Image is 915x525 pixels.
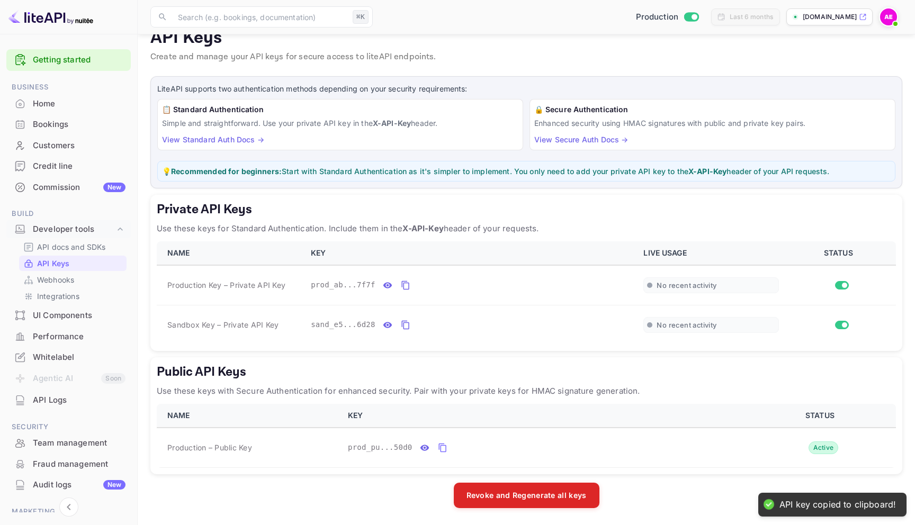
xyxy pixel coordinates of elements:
[534,117,891,129] p: Enhanced security using HMAC signatures with public and private key pairs.
[157,241,304,265] th: NAME
[23,258,122,269] a: API Keys
[33,119,125,131] div: Bookings
[33,54,125,66] a: Getting started
[33,160,125,173] div: Credit line
[37,291,79,302] p: Integrations
[6,177,131,197] a: CommissionNew
[311,279,375,291] span: prod_ab...7f7f
[779,499,896,510] div: API key copied to clipboard!
[6,305,131,325] a: UI Components
[803,12,857,22] p: [DOMAIN_NAME]
[103,480,125,490] div: New
[103,183,125,192] div: New
[353,10,369,24] div: ⌘K
[33,479,125,491] div: Audit logs
[167,319,279,330] span: Sandbox Key – Private API Key
[162,104,518,115] h6: 📋 Standard Authentication
[8,8,93,25] img: LiteAPI logo
[6,220,131,239] div: Developer tools
[37,241,106,252] p: API docs and SDKs
[33,394,125,406] div: API Logs
[23,291,122,302] a: Integrations
[748,404,896,428] th: STATUS
[6,114,131,135] div: Bookings
[167,442,252,453] span: Production – Public Key
[171,167,282,176] strong: Recommended for beginners:
[311,319,375,330] span: sand_e5...6d28
[33,98,125,110] div: Home
[6,454,131,475] div: Fraud management
[6,135,131,155] a: Customers
[534,104,891,115] h6: 🔒 Secure Authentication
[373,119,411,128] strong: X-API-Key
[162,117,518,129] p: Simple and straightforward. Use your private API key in the header.
[162,135,264,144] a: View Standard Auth Docs →
[19,256,127,271] div: API Keys
[6,135,131,156] div: Customers
[33,351,125,364] div: Whitelabel
[657,321,716,330] span: No recent activity
[33,331,125,343] div: Performance
[33,437,125,449] div: Team management
[157,241,896,345] table: private api keys table
[657,281,716,290] span: No recent activity
[157,364,896,381] h5: Public API Keys
[167,279,285,291] span: Production Key – Private API Key
[59,497,78,517] button: Collapse navigation
[6,347,131,367] a: Whitelabel
[785,241,896,265] th: STATUS
[6,305,131,326] div: UI Components
[157,404,896,468] table: public api keys table
[37,274,74,285] p: Webhooks
[37,258,69,269] p: API Keys
[6,94,131,114] div: Home
[342,404,748,428] th: KEY
[6,390,131,410] a: API Logs
[632,11,703,23] div: Switch to Sandbox mode
[19,288,127,304] div: Integrations
[6,421,131,433] span: Security
[33,182,125,194] div: Commission
[6,156,131,177] div: Credit line
[157,222,896,235] p: Use these keys for Standard Authentication. Include them in the header of your requests.
[157,83,895,95] p: LiteAPI supports two authentication methods depending on your security requirements:
[6,390,131,411] div: API Logs
[23,274,122,285] a: Webhooks
[157,201,896,218] h5: Private API Keys
[33,458,125,470] div: Fraud management
[730,12,773,22] div: Last 6 months
[6,433,131,454] div: Team management
[6,208,131,220] span: Build
[33,223,115,236] div: Developer tools
[6,327,131,347] div: Performance
[809,441,839,454] div: Active
[304,241,637,265] th: KEY
[157,385,896,397] p: Use these keys with Secure Authentication for enhanced security. Pair with your private keys for ...
[19,272,127,287] div: Webhooks
[33,310,125,322] div: UI Components
[534,135,628,144] a: View Secure Auth Docs →
[6,433,131,452] a: Team management
[688,167,726,176] strong: X-API-Key
[33,140,125,152] div: Customers
[636,11,679,23] span: Production
[402,223,443,233] strong: X-API-Key
[6,49,131,71] div: Getting started
[6,82,131,93] span: Business
[880,8,897,25] img: achraf Elkhaier
[150,28,902,49] p: API Keys
[162,166,891,177] p: 💡 Start with Standard Authentication as it's simpler to implement. You only need to add your priv...
[6,156,131,176] a: Credit line
[6,454,131,474] a: Fraud management
[6,94,131,113] a: Home
[23,241,122,252] a: API docs and SDKs
[454,483,599,508] button: Revoke and Regenerate all keys
[637,241,785,265] th: LIVE USAGE
[172,6,348,28] input: Search (e.g. bookings, documentation)
[19,239,127,255] div: API docs and SDKs
[6,114,131,134] a: Bookings
[6,506,131,518] span: Marketing
[6,475,131,495] div: Audit logsNew
[6,347,131,368] div: Whitelabel
[6,475,131,494] a: Audit logsNew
